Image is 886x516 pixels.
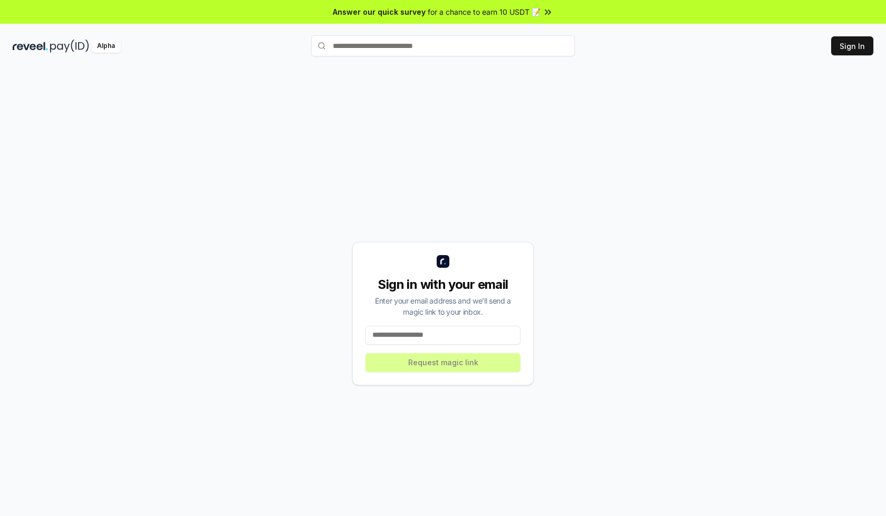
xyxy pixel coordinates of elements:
[50,40,89,53] img: pay_id
[13,40,48,53] img: reveel_dark
[365,276,521,293] div: Sign in with your email
[831,36,873,55] button: Sign In
[428,6,541,17] span: for a chance to earn 10 USDT 📝
[437,255,449,268] img: logo_small
[91,40,121,53] div: Alpha
[333,6,426,17] span: Answer our quick survey
[365,295,521,317] div: Enter your email address and we’ll send a magic link to your inbox.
